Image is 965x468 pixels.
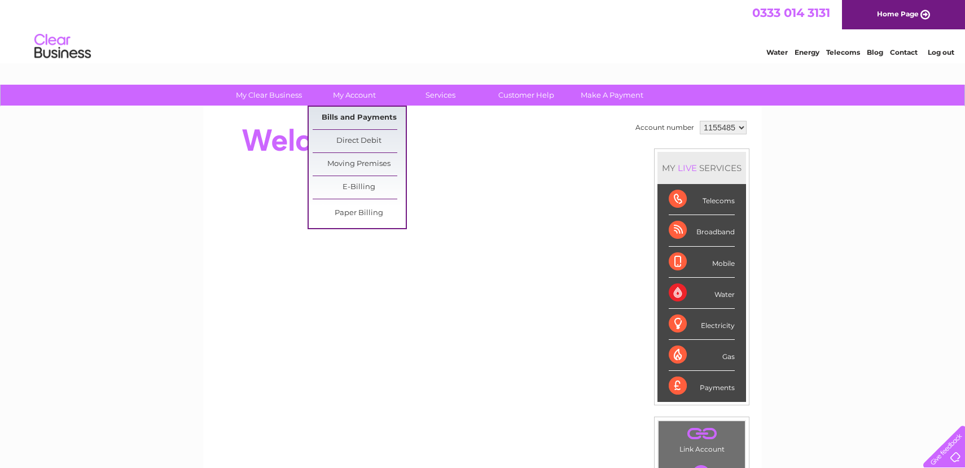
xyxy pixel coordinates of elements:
[669,340,735,371] div: Gas
[313,202,406,225] a: Paper Billing
[928,48,954,56] a: Log out
[669,215,735,246] div: Broadband
[795,48,819,56] a: Energy
[633,118,697,137] td: Account number
[669,309,735,340] div: Electricity
[752,6,830,20] a: 0333 014 3131
[669,371,735,401] div: Payments
[890,48,918,56] a: Contact
[217,6,750,55] div: Clear Business is a trading name of Verastar Limited (registered in [GEOGRAPHIC_DATA] No. 3667643...
[676,163,699,173] div: LIVE
[34,29,91,64] img: logo.png
[766,48,788,56] a: Water
[669,247,735,278] div: Mobile
[867,48,883,56] a: Blog
[661,424,742,444] a: .
[658,421,745,456] td: Link Account
[826,48,860,56] a: Telecoms
[669,184,735,215] div: Telecoms
[313,153,406,176] a: Moving Premises
[313,176,406,199] a: E-Billing
[480,85,573,106] a: Customer Help
[313,107,406,129] a: Bills and Payments
[565,85,659,106] a: Make A Payment
[394,85,487,106] a: Services
[657,152,746,184] div: MY SERVICES
[222,85,315,106] a: My Clear Business
[669,278,735,309] div: Water
[313,130,406,152] a: Direct Debit
[308,85,401,106] a: My Account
